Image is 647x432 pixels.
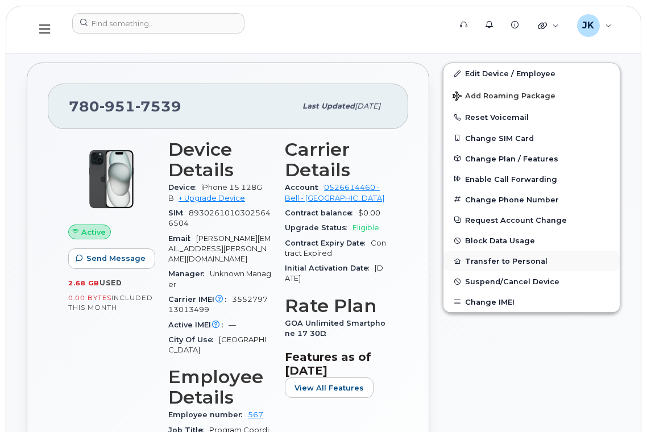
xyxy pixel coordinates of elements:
[168,209,189,217] span: SIM
[465,154,558,163] span: Change Plan / Features
[168,183,201,192] span: Device
[443,63,620,84] a: Edit Device / Employee
[582,19,594,32] span: JK
[453,92,555,102] span: Add Roaming Package
[168,335,219,344] span: City Of Use
[295,383,364,393] span: View All Features
[443,169,620,189] button: Enable Call Forwarding
[443,84,620,107] button: Add Roaming Package
[465,175,557,183] span: Enable Call Forwarding
[168,139,271,180] h3: Device Details
[72,13,244,34] input: Find something...
[68,294,111,302] span: 0.00 Bytes
[86,253,146,264] span: Send Message
[285,264,375,272] span: Initial Activation Date
[248,410,263,419] a: 567
[168,183,262,202] span: iPhone 15 128GB
[285,296,388,316] h3: Rate Plan
[443,189,620,210] button: Change Phone Number
[68,293,153,312] span: included this month
[443,210,620,230] button: Request Account Change
[168,234,271,264] span: [PERSON_NAME][EMAIL_ADDRESS][PERSON_NAME][DOMAIN_NAME]
[285,183,324,192] span: Account
[285,350,388,377] h3: Features as of [DATE]
[569,14,620,37] div: Jayson Kralkay
[81,227,106,238] span: Active
[465,277,559,286] span: Suspend/Cancel Device
[302,102,355,110] span: Last updated
[168,234,196,243] span: Email
[68,279,99,287] span: 2.68 GB
[443,292,620,312] button: Change IMEI
[168,269,210,278] span: Manager
[179,194,245,202] a: + Upgrade Device
[443,230,620,251] button: Block Data Usage
[285,209,358,217] span: Contract balance
[77,145,146,213] img: iPhone_15_Black.png
[443,128,620,148] button: Change SIM Card
[358,209,380,217] span: $0.00
[285,319,385,338] span: GOA Unlimited Smartphone 17 30D
[285,139,388,180] h3: Carrier Details
[68,248,155,269] button: Send Message
[285,223,352,232] span: Upgrade Status
[443,148,620,169] button: Change Plan / Features
[99,279,122,287] span: used
[443,251,620,271] button: Transfer to Personal
[135,98,181,115] span: 7539
[355,102,380,110] span: [DATE]
[285,239,371,247] span: Contract Expiry Date
[530,14,567,37] div: Quicklinks
[443,271,620,292] button: Suspend/Cancel Device
[168,209,271,227] span: 89302610103025646504
[168,269,271,288] span: Unknown Manager
[285,377,374,398] button: View All Features
[168,410,248,419] span: Employee number
[285,183,384,202] a: 0526614460 - Bell - [GEOGRAPHIC_DATA]
[168,367,271,408] h3: Employee Details
[69,98,181,115] span: 780
[443,107,620,127] button: Reset Voicemail
[285,239,386,257] span: Contract Expired
[352,223,379,232] span: Eligible
[229,321,236,329] span: —
[168,321,229,329] span: Active IMEI
[99,98,135,115] span: 951
[168,295,232,304] span: Carrier IMEI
